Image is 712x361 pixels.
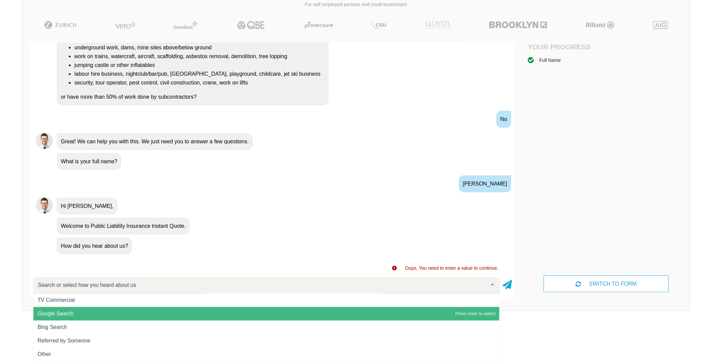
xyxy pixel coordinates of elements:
[57,134,252,150] div: Great! We can help you with this. We just need you to answer a few questions.
[405,265,498,271] span: Oops, You need to enter a value to continue.
[651,21,671,29] img: AIG | Public Liability Insurance
[74,52,325,61] li: work on trains, watercraft, aircraft, scaffolding, asbestos removal, demolition, tree lopping
[36,282,486,289] input: Search or select how you heard about us
[233,21,270,29] img: QBE | Public Liability Insurance
[74,70,325,78] li: labour hire business, nightclub/bar/pub, [GEOGRAPHIC_DATA], playground, childcare, jet ski business
[74,78,325,87] li: security, tour operator, pest control, civil construction, crane, work on lifts
[27,1,685,8] p: For self employed persons and small businesses
[171,21,200,29] img: Steadfast | Public Liability Insurance
[528,43,606,51] h4: Your Progress
[544,275,669,292] div: SWITCH TO FORM
[38,338,91,343] span: Referred by Someone
[422,21,454,29] img: LLOYD's | Public Liability Insurance
[539,56,561,64] div: Full Name
[38,324,67,330] span: Bing Search
[302,21,336,29] img: Protecsure | Public Liability Insurance
[496,111,511,128] div: No
[459,175,512,192] div: [PERSON_NAME]
[41,21,79,29] img: Zurich | Public Liability Insurance
[74,61,325,70] li: jumping castle or other inflatables
[57,198,117,214] div: Hi [PERSON_NAME],
[38,297,75,303] span: TV Commercial
[38,351,51,357] span: Other
[582,21,618,29] img: Allianz | Public Liability Insurance
[38,311,74,316] span: Google Search
[487,21,550,29] img: Brooklyn | Public Liability Insurance
[57,238,132,254] div: How did you hear about us?
[112,21,138,29] img: Vero | Public Liability Insurance
[36,133,53,149] img: Chatbot | PLI
[369,21,389,29] img: CGU | Public Liability Insurance
[74,43,325,52] li: underground work, dams, mine sites above/below ground
[57,153,121,170] div: What is your full name?
[36,197,53,214] img: Chatbot | PLI
[57,218,190,234] div: Welcome to Public Liability Insurance Instant Quote.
